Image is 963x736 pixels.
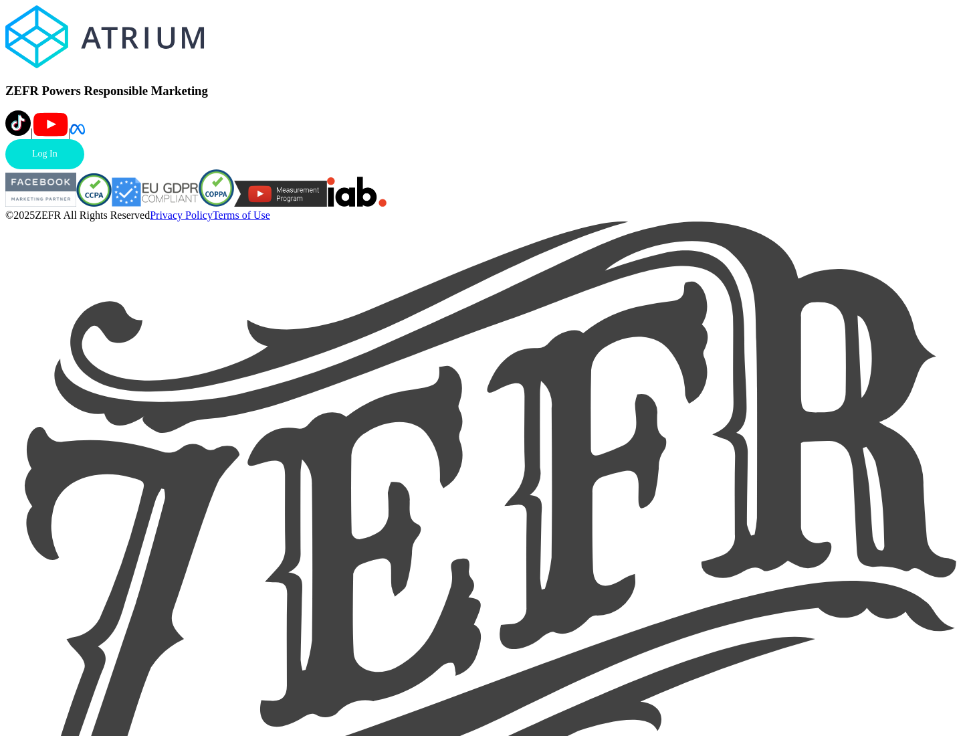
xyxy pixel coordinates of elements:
[5,173,76,207] img: Facebook Marketing Partner
[199,169,234,207] img: COPPA Compliant
[213,209,270,221] a: Terms of Use
[76,173,112,207] img: CCPA Compliant
[234,181,327,207] img: YouTube Measurement Program
[327,177,387,207] img: IAB
[31,127,33,139] span: |
[5,139,84,169] a: Log In
[5,209,150,221] span: © 2025 ZEFR All Rights Reserved
[5,84,958,98] h1: ZEFR Powers Responsible Marketing
[150,209,213,221] a: Privacy Policy
[68,127,70,139] span: |
[112,177,199,207] img: GDPR Compliant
